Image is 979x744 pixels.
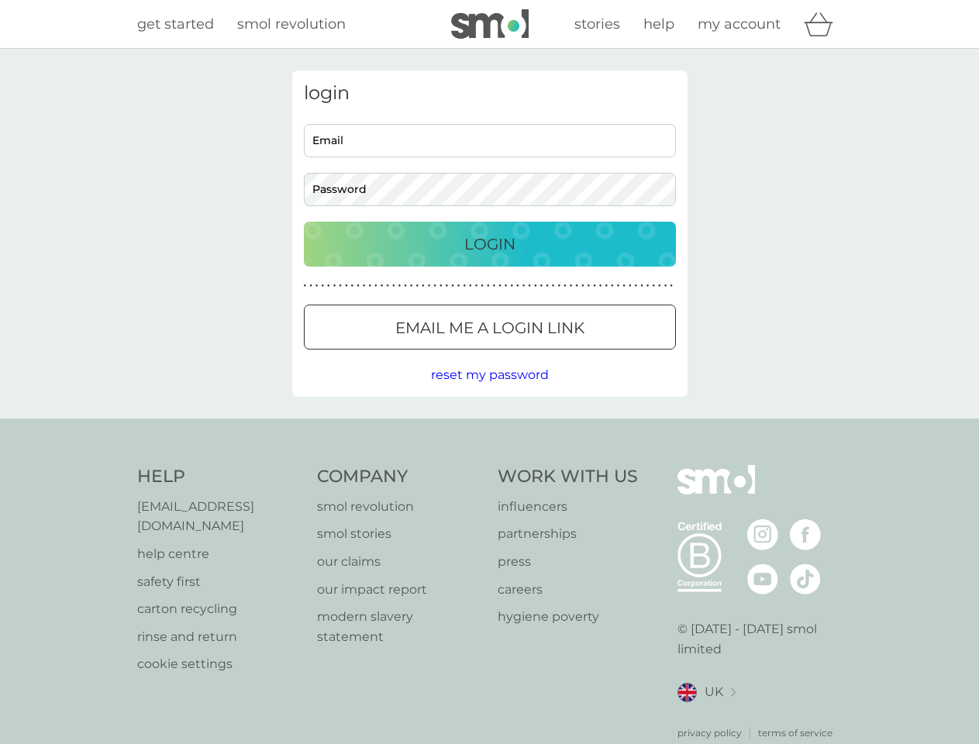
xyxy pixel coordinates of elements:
[451,282,454,290] p: ●
[747,519,778,550] img: visit the smol Instagram page
[410,282,413,290] p: ●
[137,544,302,564] a: help centre
[475,282,478,290] p: ●
[487,282,490,290] p: ●
[317,552,482,572] p: our claims
[463,282,466,290] p: ●
[363,282,366,290] p: ●
[339,282,342,290] p: ●
[381,282,384,290] p: ●
[575,282,578,290] p: ●
[315,282,319,290] p: ●
[498,524,638,544] a: partnerships
[677,683,697,702] img: UK flag
[451,9,529,39] img: smol
[137,572,302,592] a: safety first
[546,282,549,290] p: ●
[368,282,371,290] p: ●
[564,282,567,290] p: ●
[304,82,676,105] h3: login
[333,282,336,290] p: ●
[395,315,584,340] p: Email me a login link
[731,688,736,697] img: select a new location
[304,305,676,350] button: Email me a login link
[345,282,348,290] p: ●
[137,15,214,33] span: get started
[599,282,602,290] p: ●
[557,282,560,290] p: ●
[321,282,324,290] p: ●
[137,599,302,619] p: carton recycling
[540,282,543,290] p: ●
[574,15,620,33] span: stories
[574,13,620,36] a: stories
[677,465,755,518] img: smol
[431,365,549,385] button: reset my password
[640,282,643,290] p: ●
[747,563,778,594] img: visit the smol Youtube page
[493,282,496,290] p: ●
[790,563,821,594] img: visit the smol Tiktok page
[469,282,472,290] p: ●
[804,9,843,40] div: basket
[392,282,395,290] p: ●
[431,367,549,382] span: reset my password
[534,282,537,290] p: ●
[498,580,638,600] a: careers
[398,282,402,290] p: ●
[498,497,638,517] a: influencers
[698,13,781,36] a: my account
[528,282,531,290] p: ●
[137,654,302,674] a: cookie settings
[317,524,482,544] a: smol stories
[605,282,608,290] p: ●
[658,282,661,290] p: ●
[351,282,354,290] p: ●
[481,282,484,290] p: ●
[635,282,638,290] p: ●
[617,282,620,290] p: ●
[570,282,573,290] p: ●
[516,282,519,290] p: ●
[237,15,346,33] span: smol revolution
[510,282,513,290] p: ●
[498,282,502,290] p: ●
[498,607,638,627] a: hygiene poverty
[698,15,781,33] span: my account
[422,282,425,290] p: ●
[137,13,214,36] a: get started
[374,282,377,290] p: ●
[309,282,312,290] p: ●
[758,725,832,740] a: terms of service
[237,13,346,36] a: smol revolution
[652,282,655,290] p: ●
[357,282,360,290] p: ●
[433,282,436,290] p: ●
[137,627,302,647] a: rinse and return
[498,552,638,572] a: press
[137,465,302,489] h4: Help
[317,607,482,646] a: modern slavery statement
[588,282,591,290] p: ●
[440,282,443,290] p: ●
[498,465,638,489] h4: Work With Us
[593,282,596,290] p: ●
[611,282,614,290] p: ●
[317,580,482,600] a: our impact report
[643,15,674,33] span: help
[622,282,626,290] p: ●
[677,725,742,740] a: privacy policy
[670,282,673,290] p: ●
[428,282,431,290] p: ●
